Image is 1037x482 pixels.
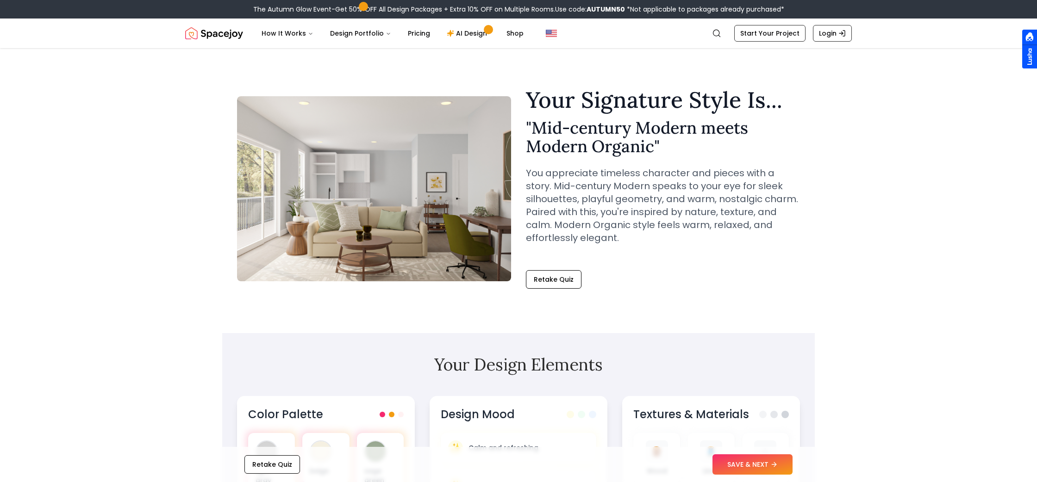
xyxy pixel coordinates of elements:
[761,445,769,458] span: ☆
[651,445,662,458] span: 🪵
[469,443,538,452] p: Calm and refreshing
[587,5,625,14] b: AUTUMN50
[254,24,321,43] button: How It Works
[253,5,784,14] div: The Autumn Glow Event-Get 50% OFF All Design Packages + Extra 10% OFF on Multiple Rooms.
[400,24,437,43] a: Pricing
[813,25,852,42] a: Login
[441,407,515,422] h3: Design Mood
[546,28,557,39] img: United States
[625,5,784,14] span: *Not applicable to packages already purchased*
[734,25,806,42] a: Start Your Project
[705,445,717,458] span: 🧵
[526,89,800,111] h1: Your Signature Style Is...
[185,24,243,43] img: Spacejoy Logo
[499,24,531,43] a: Shop
[244,455,300,474] button: Retake Quiz
[237,355,800,374] h2: Your Design Elements
[248,407,323,422] h3: Color Palette
[323,24,399,43] button: Design Portfolio
[185,24,243,43] a: Spacejoy
[185,19,852,48] nav: Global
[439,24,497,43] a: AI Design
[712,454,793,475] button: SAVE & NEXT
[254,24,531,43] nav: Main
[237,96,511,281] img: Mid-century Modern meets Modern Organic Style Example
[450,441,462,454] span: ✨
[526,270,581,289] button: Retake Quiz
[526,118,800,155] h2: " Mid-century Modern meets Modern Organic "
[526,167,800,244] p: You appreciate timeless character and pieces with a story. Mid-century Modern speaks to your eye ...
[633,407,749,422] h3: Textures & Materials
[555,5,625,14] span: Use code:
